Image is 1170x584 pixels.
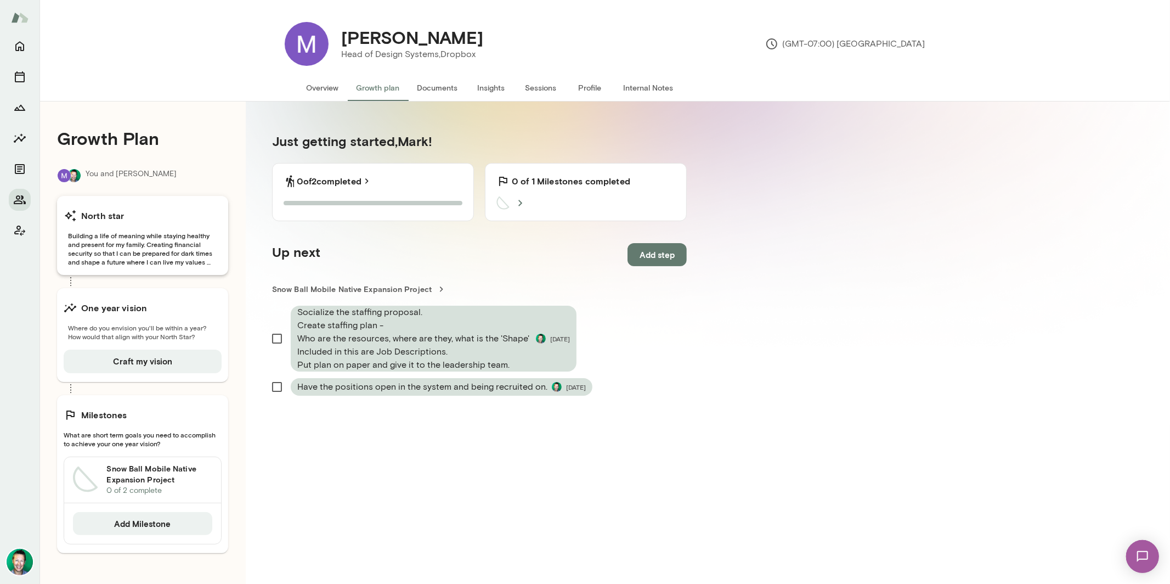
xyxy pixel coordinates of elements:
[9,97,31,119] button: Growth Plan
[9,158,31,180] button: Documents
[64,323,222,341] span: Where do you envision you'll be within a year? How would that align with your North Star?
[81,301,147,315] h6: One year vision
[566,383,586,391] span: [DATE]
[106,485,212,496] p: 0 of 2 complete
[342,48,484,61] p: Head of Design Systems, Dropbox
[409,75,467,101] button: Documents
[285,22,329,66] img: Mark Shuster
[73,512,212,535] button: Add Milestone
[58,169,71,182] img: Mark Shuster
[550,334,570,343] span: [DATE]
[297,380,547,394] span: Have the positions open in the system and being recruited on.
[291,378,592,396] div: Have the positions open in the system and being recruited on.Brian Lawrence[DATE]
[64,350,222,373] button: Craft my vision
[9,189,31,211] button: Members
[7,549,33,575] img: Brian Lawrence
[512,175,630,188] h6: 0 of 1 Milestones completed
[516,75,566,101] button: Sessions
[64,430,222,448] span: What are short term goals you need to accomplish to achieve your one year vision?
[348,75,409,101] button: Growth plan
[272,243,320,266] h5: Up next
[9,220,31,242] button: Client app
[9,66,31,88] button: Sessions
[342,27,484,48] h4: [PERSON_NAME]
[9,127,31,149] button: Insights
[536,334,546,344] img: Brian Lawrence
[765,37,925,50] p: (GMT-07:00) [GEOGRAPHIC_DATA]
[67,169,81,182] img: Brian Lawrence
[106,463,212,485] h6: Snow Ball Mobile Native Expansion Project
[81,408,127,422] h6: Milestones
[64,457,222,544] div: Snow Ball Mobile Native Expansion Project0 of 2 completeAdd Milestone
[628,243,687,266] button: Add step
[57,196,228,275] button: North starBuilding a life of meaning while staying healthy and present for my family. Creating fi...
[291,306,576,372] div: Socialize the staffing proposal. Create staffing plan - Who are the resources, where are they, wh...
[64,457,221,503] a: Snow Ball Mobile Native Expansion Project0 of 2 complete
[297,175,372,188] a: 0of2completed
[81,209,125,222] h6: North star
[467,75,516,101] button: Insights
[57,128,228,149] h4: Growth Plan
[566,75,615,101] button: Profile
[272,132,687,150] h5: Just getting started, Mark !
[615,75,682,101] button: Internal Notes
[297,306,532,372] span: Socialize the staffing proposal. Create staffing plan - Who are the resources, where are they, wh...
[9,35,31,57] button: Home
[86,169,177,183] p: You and [PERSON_NAME]
[64,231,222,266] span: Building a life of meaning while staying healthy and present for my family. Creating financial se...
[272,284,687,295] a: Snow Ball Mobile Native Expansion Project
[11,7,29,28] img: Mento
[298,75,348,101] button: Overview
[552,382,562,392] img: Brian Lawrence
